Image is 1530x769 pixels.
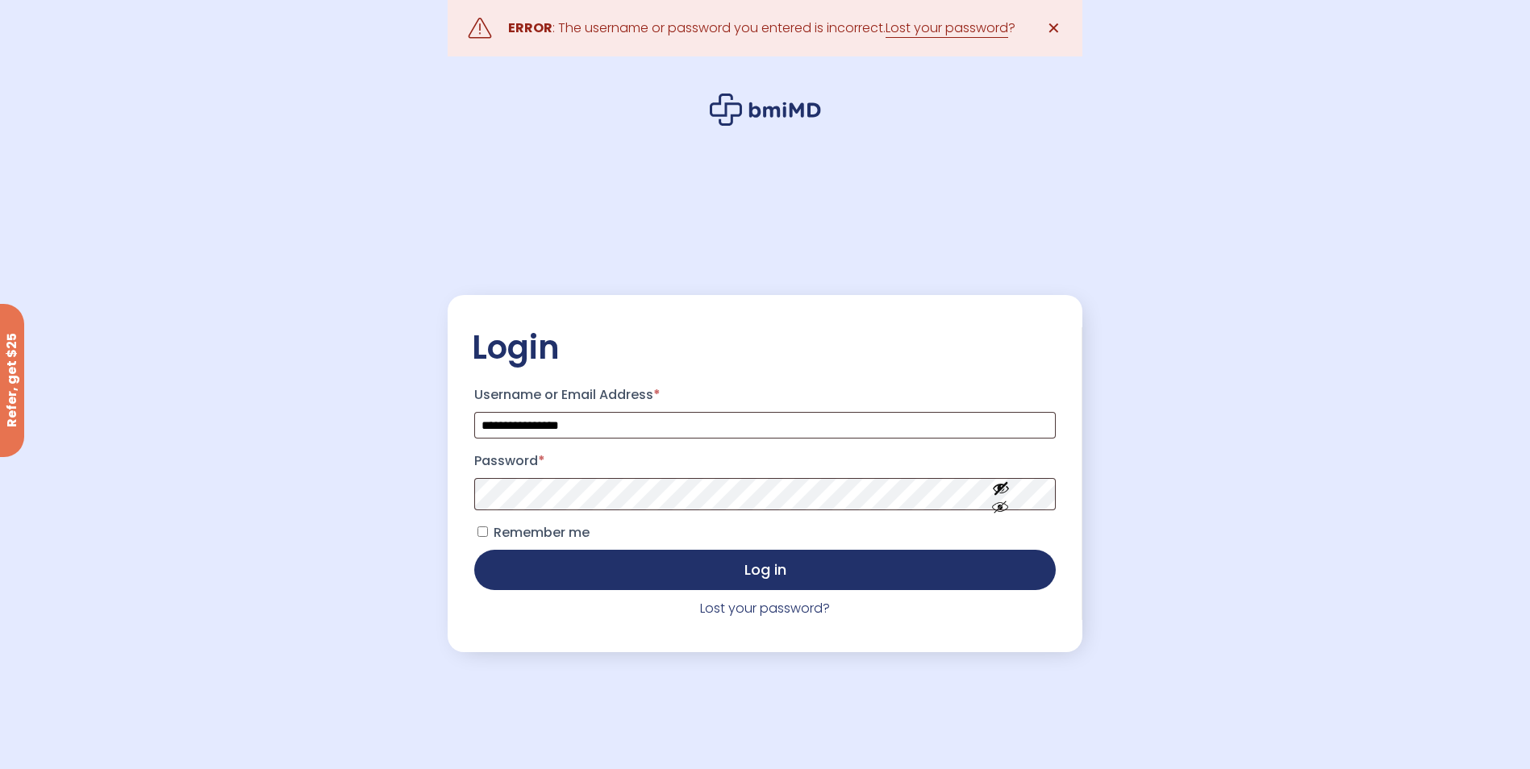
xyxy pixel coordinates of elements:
input: Remember me [477,526,488,537]
span: ✕ [1047,17,1061,39]
label: Username or Email Address [474,382,1055,408]
a: Lost your password? [700,599,830,617]
div: : The username or password you entered is incorrect. ? [508,17,1015,39]
h2: Login [472,327,1057,368]
label: Password [474,448,1055,474]
a: Lost your password [886,19,1008,38]
button: Log in [474,550,1055,590]
a: ✕ [1038,12,1070,44]
button: Show password [956,467,1046,522]
span: Remember me [494,523,590,542]
strong: ERROR [508,19,552,37]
